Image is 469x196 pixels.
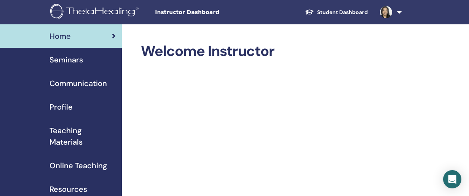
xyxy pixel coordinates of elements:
a: Student Dashboard [299,5,374,19]
span: Teaching Materials [49,125,116,148]
span: Online Teaching [49,160,107,171]
span: Profile [49,101,73,113]
div: Open Intercom Messenger [443,170,461,188]
img: default.jpg [380,6,392,18]
img: graduation-cap-white.svg [305,9,314,15]
img: logo.png [50,4,141,21]
span: Home [49,30,71,42]
span: Resources [49,183,87,195]
span: Communication [49,78,107,89]
h2: Welcome Instructor [141,43,405,60]
span: Seminars [49,54,83,65]
span: Instructor Dashboard [155,8,269,16]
